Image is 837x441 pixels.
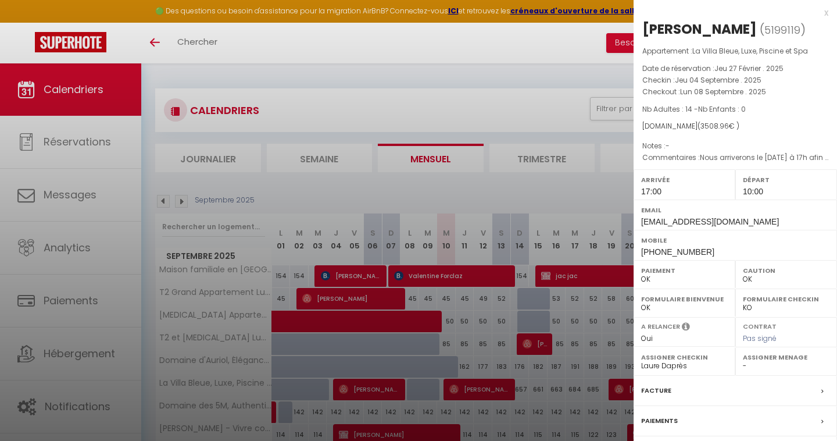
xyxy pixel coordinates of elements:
[697,121,739,131] span: ( € )
[700,121,729,131] span: 3508.96
[642,20,757,38] div: [PERSON_NAME]
[642,140,828,152] p: Notes :
[666,141,670,151] span: -
[743,293,829,305] label: Formulaire Checkin
[682,322,690,335] i: Sélectionner OUI si vous souhaiter envoyer les séquences de messages post-checkout
[675,75,761,85] span: Jeu 04 Septembre . 2025
[641,415,678,427] label: Paiements
[641,322,680,332] label: A relancer
[642,121,828,132] div: [DOMAIN_NAME]
[634,6,828,20] div: x
[692,46,808,56] span: La Villa Bleue, Luxe, Piscine et Spa
[641,293,728,305] label: Formulaire Bienvenue
[764,23,800,37] span: 5199119
[714,63,784,73] span: Jeu 27 Février . 2025
[743,351,829,363] label: Assigner Menage
[641,217,779,226] span: [EMAIL_ADDRESS][DOMAIN_NAME]
[743,187,763,196] span: 10:00
[641,234,829,246] label: Mobile
[641,265,728,276] label: Paiement
[641,247,714,257] span: [PHONE_NUMBER]
[680,87,766,97] span: Lun 08 Septembre . 2025
[743,333,777,343] span: Pas signé
[642,104,746,114] span: Nb Adultes : 14 -
[641,204,829,216] label: Email
[642,152,828,163] p: Commentaires :
[641,174,728,186] label: Arrivée
[641,351,728,363] label: Assigner Checkin
[642,63,828,74] p: Date de réservation :
[641,187,661,196] span: 17:00
[743,174,829,186] label: Départ
[641,385,671,397] label: Facture
[642,74,828,86] p: Checkin :
[698,104,746,114] span: Nb Enfants : 0
[760,22,806,38] span: ( )
[743,322,777,329] label: Contrat
[642,86,828,98] p: Checkout :
[743,265,829,276] label: Caution
[642,45,828,57] p: Appartement :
